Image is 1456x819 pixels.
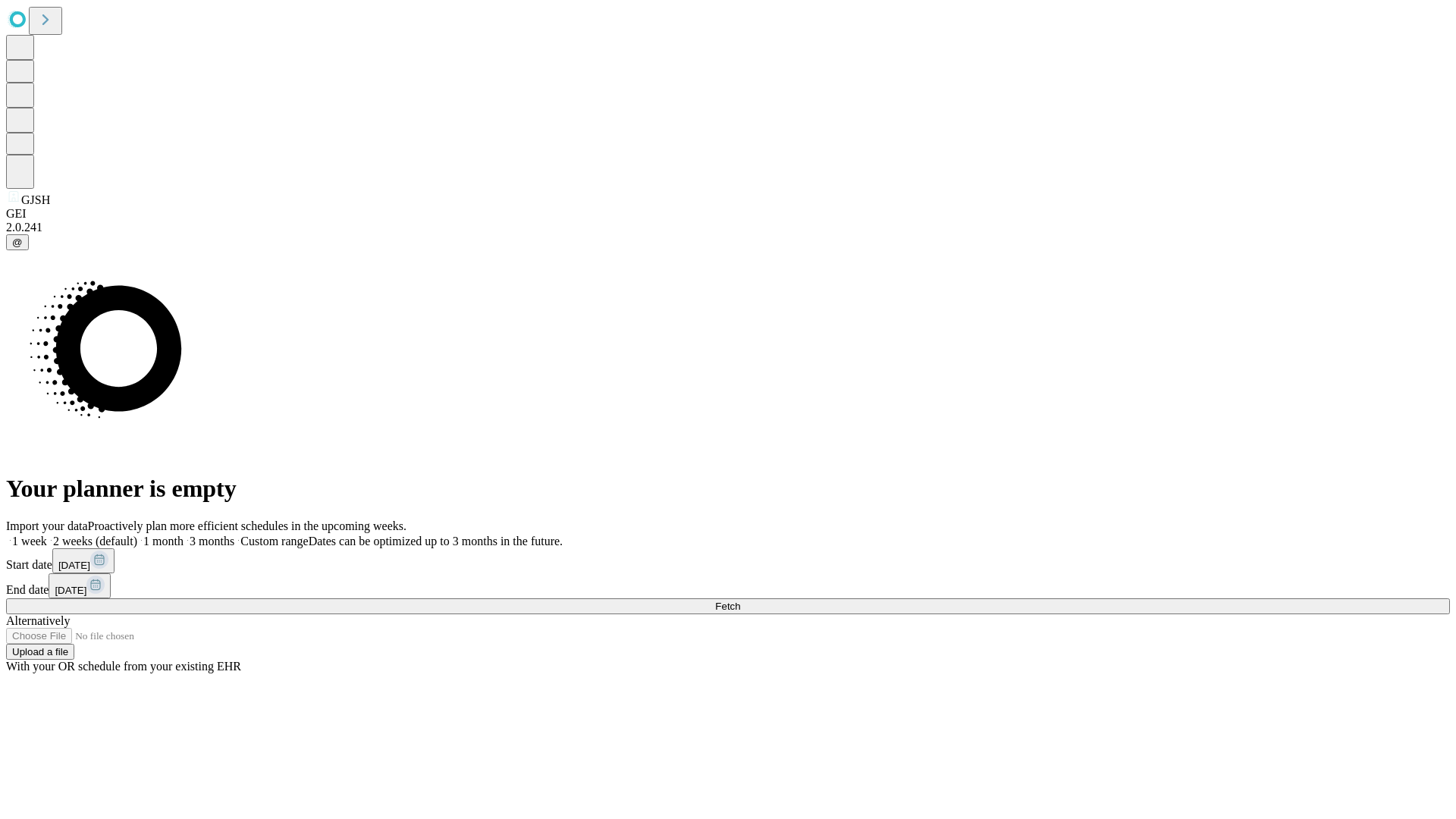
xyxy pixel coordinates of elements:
div: Start date [6,548,1450,573]
div: 2.0.241 [6,221,1450,234]
span: 2 weeks (default) [53,535,137,548]
span: [DATE] [58,560,90,571]
span: Alternatively [6,614,70,627]
span: Custom range [240,535,308,548]
span: With your OR schedule from your existing EHR [6,660,241,673]
button: @ [6,234,29,250]
span: Fetch [715,601,740,612]
span: 3 months [190,535,234,548]
span: Dates can be optimized up to 3 months in the future. [309,535,563,548]
div: GEI [6,207,1450,221]
span: 1 month [143,535,184,548]
button: Upload a file [6,644,74,660]
span: [DATE] [55,585,86,596]
button: [DATE] [52,548,115,573]
span: 1 week [12,535,47,548]
h1: Your planner is empty [6,475,1450,503]
span: Proactively plan more efficient schedules in the upcoming weeks. [88,519,406,532]
span: GJSH [21,193,50,206]
span: Import your data [6,519,88,532]
button: [DATE] [49,573,111,598]
span: @ [12,237,23,248]
div: End date [6,573,1450,598]
button: Fetch [6,598,1450,614]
